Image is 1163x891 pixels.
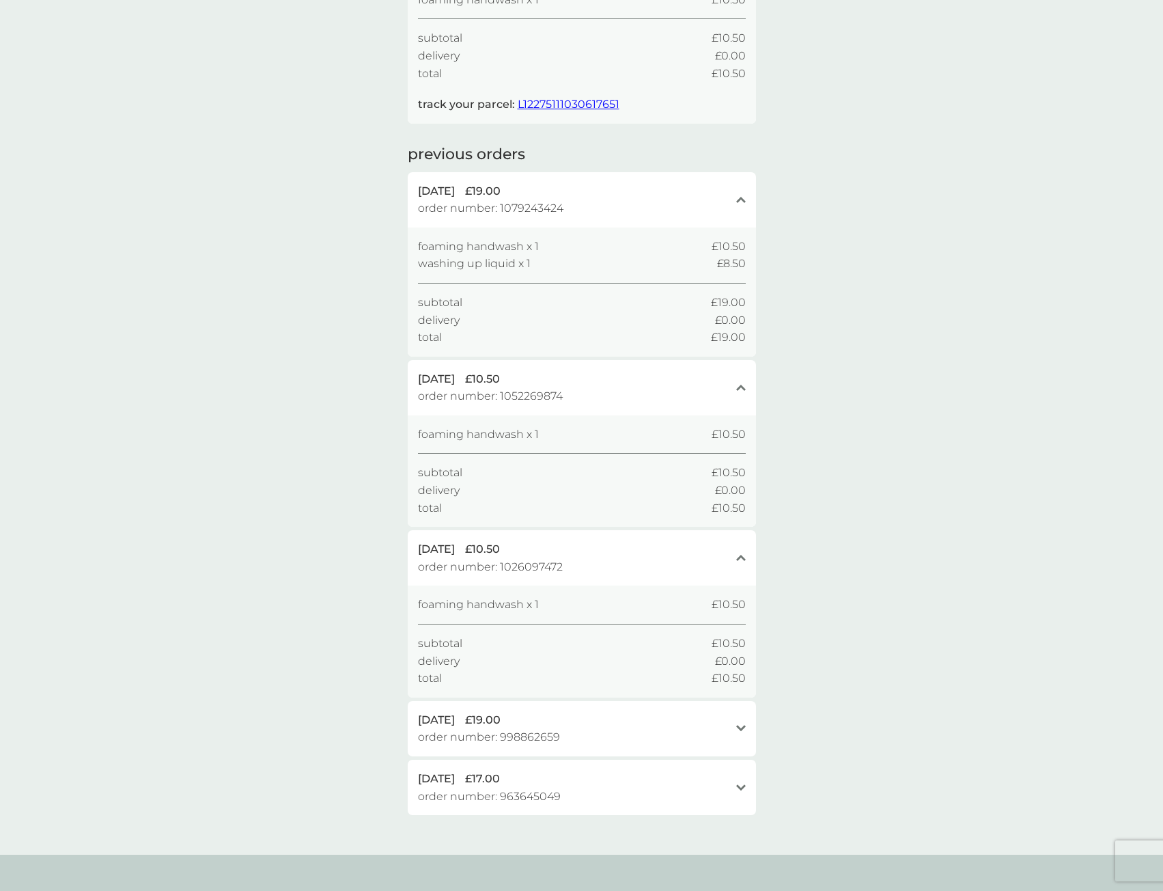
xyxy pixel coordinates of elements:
[418,711,455,729] span: [DATE]
[418,370,455,388] span: [DATE]
[418,464,462,482] span: subtotal
[418,329,442,346] span: total
[712,596,746,614] span: £10.50
[418,47,460,65] span: delivery
[418,200,563,217] span: order number: 1079243424
[465,770,500,788] span: £17.00
[418,596,539,614] span: foaming handwash x 1
[712,29,746,47] span: £10.50
[465,711,501,729] span: £19.00
[418,294,462,312] span: subtotal
[518,98,619,111] a: L12275111030617651
[418,387,563,405] span: order number: 1052269874
[712,635,746,653] span: £10.50
[418,653,460,670] span: delivery
[712,426,746,443] span: £10.50
[418,29,462,47] span: subtotal
[418,635,462,653] span: subtotal
[418,96,619,113] p: track your parcel:
[715,47,746,65] span: £0.00
[712,499,746,517] span: £10.50
[418,255,531,273] span: washing up liquid x 1
[408,144,525,165] h2: previous orders
[711,329,746,346] span: £19.00
[465,182,501,200] span: £19.00
[712,464,746,482] span: £10.50
[418,482,460,499] span: delivery
[418,558,563,576] span: order number: 1026097472
[712,238,746,256] span: £10.50
[418,728,560,746] span: order number: 998862659
[465,540,500,558] span: £10.50
[715,312,746,329] span: £0.00
[717,255,746,273] span: £8.50
[418,670,442,687] span: total
[418,426,539,443] span: foaming handwash x 1
[465,370,500,388] span: £10.50
[712,670,746,687] span: £10.50
[418,770,455,788] span: [DATE]
[712,65,746,83] span: £10.50
[418,312,460,329] span: delivery
[715,653,746,670] span: £0.00
[711,294,746,312] span: £19.00
[418,499,442,517] span: total
[715,482,746,499] span: £0.00
[418,65,442,83] span: total
[418,540,455,558] span: [DATE]
[418,788,561,806] span: order number: 963645049
[418,182,455,200] span: [DATE]
[418,238,539,256] span: foaming handwash x 1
